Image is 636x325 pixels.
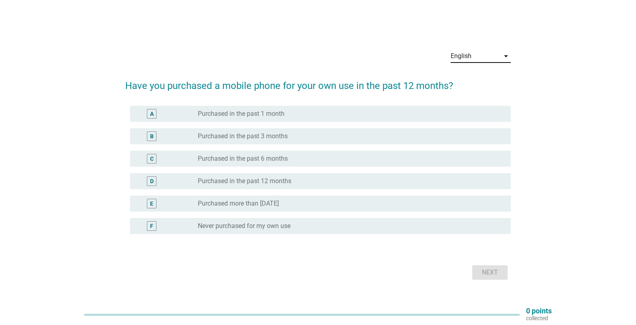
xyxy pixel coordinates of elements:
[451,52,471,60] div: English
[198,110,284,118] label: Purchased in the past 1 month
[150,154,154,163] div: C
[150,177,154,185] div: D
[198,200,279,208] label: Purchased more than [DATE]
[125,71,511,93] h2: Have you purchased a mobile phone for your own use in the past 12 months?
[150,222,153,230] div: F
[526,307,552,315] p: 0 points
[198,155,288,163] label: Purchased in the past 6 months
[526,315,552,322] p: collected
[198,222,291,230] label: Never purchased for my own use
[501,51,511,61] i: arrow_drop_down
[150,109,154,118] div: A
[198,177,291,185] label: Purchased in the past 12 months
[150,199,153,208] div: E
[198,132,288,140] label: Purchased in the past 3 months
[150,132,154,140] div: B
